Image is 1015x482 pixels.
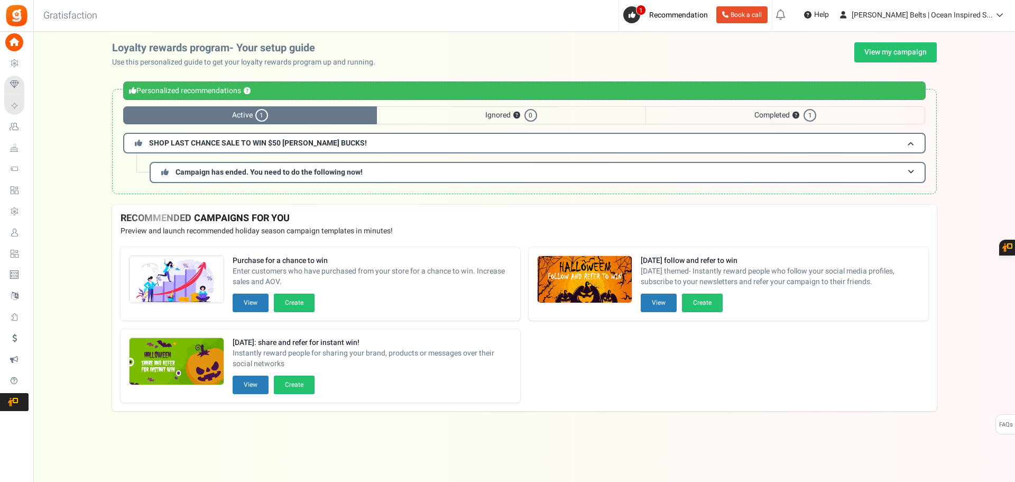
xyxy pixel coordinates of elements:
[636,5,646,15] span: 1
[641,266,920,287] span: [DATE] themed- Instantly reward people who follow your social media profiles, subscribe to your n...
[682,294,723,312] button: Create
[149,138,367,149] span: SHOP LAST CHANCE SALE TO WIN $50 [PERSON_NAME] BUCKS!
[130,338,224,386] img: Recommended Campaigns
[377,106,645,124] span: Ignored
[538,256,632,304] img: Recommended Campaigns
[233,294,269,312] button: View
[244,88,251,95] button: ?
[274,294,315,312] button: Create
[641,256,920,266] strong: [DATE] follow and refer to win
[804,109,816,122] span: 1
[233,338,512,348] strong: [DATE]: share and refer for instant win!
[123,81,926,100] div: Personalized recommendations
[513,112,520,119] button: ?
[233,348,512,369] span: Instantly reward people for sharing your brand, products or messages over their social networks
[233,376,269,394] button: View
[811,10,829,20] span: Help
[5,4,29,28] img: Gratisfaction
[255,109,268,122] span: 1
[854,42,937,62] a: View my campaign
[112,57,384,68] p: Use this personalized guide to get your loyalty rewards program up and running.
[999,415,1013,435] span: FAQs
[121,226,928,237] p: Preview and launch recommended holiday season campaign templates in minutes!
[176,167,363,178] span: Campaign has ended. You need to do the following now!
[274,376,315,394] button: Create
[716,6,768,23] a: Book a call
[112,42,384,54] h2: Loyalty rewards program- Your setup guide
[641,294,677,312] button: View
[524,109,537,122] span: 0
[121,213,928,224] h4: RECOMMENDED CAMPAIGNS FOR YOU
[130,256,224,304] img: Recommended Campaigns
[233,266,512,287] span: Enter customers who have purchased from your store for a chance to win. Increase sales and AOV.
[852,10,993,21] span: [PERSON_NAME] Belts | Ocean Inspired S...
[645,106,925,124] span: Completed
[792,112,799,119] button: ?
[623,6,712,23] a: 1 Recommendation
[123,106,377,124] span: Active
[649,10,708,21] span: Recommendation
[800,6,833,23] a: Help
[32,5,109,26] h3: Gratisfaction
[233,256,512,266] strong: Purchase for a chance to win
